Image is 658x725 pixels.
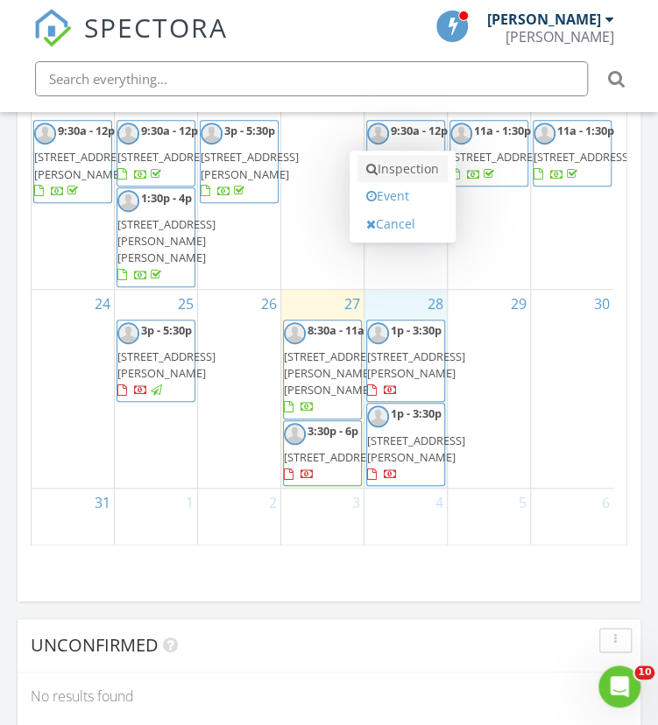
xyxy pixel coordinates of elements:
[367,123,389,144] img: default-user-f0147aede5fd5fa78ca7ade42f37bd4542148d508eef1c3d3ea960f66861d68b.jpg
[598,489,613,517] a: Go to September 6, 2025
[505,28,613,46] div: Marshall Cordle
[117,190,139,212] img: default-user-f0147aede5fd5fa78ca7ade42f37bd4542148d508eef1c3d3ea960f66861d68b.jpg
[308,322,364,338] span: 8:30a - 11a
[283,420,362,487] a: 3:30p - 6p [STREET_ADDRESS]
[424,290,447,318] a: Go to August 28, 2025
[366,320,445,403] a: 1p - 3:30p [STREET_ADDRESS][PERSON_NAME]
[284,348,382,398] span: [STREET_ADDRESS][PERSON_NAME][PERSON_NAME]
[308,423,358,439] span: 3:30p - 6p
[530,489,613,546] td: Go to September 6, 2025
[200,120,279,203] a: 3p - 5:30p [STREET_ADDRESS][PERSON_NAME]
[34,149,132,181] span: [STREET_ADDRESS][PERSON_NAME]
[117,149,216,165] span: [STREET_ADDRESS]
[364,489,447,546] td: Go to September 4, 2025
[117,123,216,181] a: 9:30a - 12p [STREET_ADDRESS]
[34,123,56,144] img: default-user-f0147aede5fd5fa78ca7ade42f37bd4542148d508eef1c3d3ea960f66861d68b.jpg
[115,289,198,488] td: Go to August 25, 2025
[357,182,448,210] a: Event
[432,489,447,517] a: Go to September 4, 2025
[367,149,465,181] span: [STREET_ADDRESS][PERSON_NAME]
[284,423,382,482] a: 3:30p - 6p [STREET_ADDRESS]
[366,403,445,486] a: 1p - 3:30p [STREET_ADDRESS][PERSON_NAME]
[141,190,192,206] span: 1:30p - 4p
[117,190,216,283] a: 1:30p - 4p [STREET_ADDRESS][PERSON_NAME][PERSON_NAME]
[84,9,228,46] span: SPECTORA
[391,123,448,138] span: 9:30a - 12p
[34,123,132,199] a: 9:30a - 12p [STREET_ADDRESS][PERSON_NAME]
[391,405,442,421] span: 1p - 3:30p
[591,290,613,318] a: Go to August 30, 2025
[32,90,115,289] td: Go to August 17, 2025
[367,405,465,482] a: 1p - 3:30p [STREET_ADDRESS][PERSON_NAME]
[117,322,216,398] a: 3p - 5:30p [STREET_ADDRESS][PERSON_NAME]
[367,322,389,344] img: default-user-f0147aede5fd5fa78ca7ade42f37bd4542148d508eef1c3d3ea960f66861d68b.jpg
[117,187,195,287] a: 1:30p - 4p [STREET_ADDRESS][PERSON_NAME][PERSON_NAME]
[18,672,640,720] div: No results found
[35,61,588,96] input: Search everything...
[284,423,306,445] img: default-user-f0147aede5fd5fa78ca7ade42f37bd4542148d508eef1c3d3ea960f66861d68b.jpg
[283,320,362,419] a: 8:30a - 11a [STREET_ADDRESS][PERSON_NAME][PERSON_NAME]
[265,489,280,517] a: Go to September 2, 2025
[117,348,216,381] span: [STREET_ADDRESS][PERSON_NAME]
[58,123,115,138] span: 9:30a - 12p
[31,633,159,657] span: Unconfirmed
[141,123,198,138] span: 9:30a - 12p
[367,348,465,381] span: [STREET_ADDRESS][PERSON_NAME]
[391,322,442,338] span: 1p - 3:30p
[224,123,275,138] span: 3p - 5:30p
[141,322,192,338] span: 3p - 5:30p
[450,123,472,144] img: default-user-f0147aede5fd5fa78ca7ade42f37bd4542148d508eef1c3d3ea960f66861d68b.jpg
[530,289,613,488] td: Go to August 30, 2025
[349,489,364,517] a: Go to September 3, 2025
[447,90,530,289] td: Go to August 22, 2025
[201,123,223,144] img: default-user-f0147aede5fd5fa78ca7ade42f37bd4542148d508eef1c3d3ea960f66861d68b.jpg
[201,123,299,199] a: 3p - 5:30p [STREET_ADDRESS][PERSON_NAME]
[32,289,115,488] td: Go to August 24, 2025
[33,120,112,203] a: 9:30a - 12p [STREET_ADDRESS][PERSON_NAME]
[357,210,448,238] a: Cancel
[198,90,281,289] td: Go to August 19, 2025
[284,322,382,415] a: 8:30a - 11a [STREET_ADDRESS][PERSON_NAME][PERSON_NAME]
[115,489,198,546] td: Go to September 1, 2025
[91,489,114,517] a: Go to August 31, 2025
[117,123,139,144] img: default-user-f0147aede5fd5fa78ca7ade42f37bd4542148d508eef1c3d3ea960f66861d68b.jpg
[450,149,548,165] span: [STREET_ADDRESS]
[447,489,530,546] td: Go to September 5, 2025
[174,290,197,318] a: Go to August 25, 2025
[281,90,364,289] td: Go to August 20, 2025
[450,123,548,181] a: 11a - 1:30p [STREET_ADDRESS]
[281,289,364,488] td: Go to August 27, 2025
[447,289,530,488] td: Go to August 29, 2025
[534,123,632,181] a: 11a - 1:30p [STREET_ADDRESS]
[634,665,654,679] span: 10
[284,449,382,465] span: [STREET_ADDRESS]
[284,322,306,344] img: default-user-f0147aede5fd5fa78ca7ade42f37bd4542148d508eef1c3d3ea960f66861d68b.jpg
[366,120,445,203] a: 9:30a - 12p [STREET_ADDRESS][PERSON_NAME]
[367,322,465,398] a: 1p - 3:30p [STREET_ADDRESS][PERSON_NAME]
[515,489,530,517] a: Go to September 5, 2025
[182,489,197,517] a: Go to September 1, 2025
[449,120,528,187] a: 11a - 1:30p [STREET_ADDRESS]
[367,405,389,427] img: default-user-f0147aede5fd5fa78ca7ade42f37bd4542148d508eef1c3d3ea960f66861d68b.jpg
[198,289,281,488] td: Go to August 26, 2025
[534,123,555,144] img: default-user-f0147aede5fd5fa78ca7ade42f37bd4542148d508eef1c3d3ea960f66861d68b.jpg
[117,216,216,265] span: [STREET_ADDRESS][PERSON_NAME][PERSON_NAME]
[33,24,228,60] a: SPECTORA
[32,489,115,546] td: Go to August 31, 2025
[33,9,72,47] img: The Best Home Inspection Software - Spectora
[367,123,465,199] a: 9:30a - 12p [STREET_ADDRESS][PERSON_NAME]
[486,11,600,28] div: [PERSON_NAME]
[364,289,447,488] td: Go to August 28, 2025
[201,149,299,181] span: [STREET_ADDRESS][PERSON_NAME]
[117,322,139,344] img: default-user-f0147aede5fd5fa78ca7ade42f37bd4542148d508eef1c3d3ea960f66861d68b.jpg
[117,320,195,403] a: 3p - 5:30p [STREET_ADDRESS][PERSON_NAME]
[341,290,364,318] a: Go to August 27, 2025
[115,90,198,289] td: Go to August 18, 2025
[198,489,281,546] td: Go to September 2, 2025
[534,149,632,165] span: [STREET_ADDRESS]
[598,665,640,707] iframe: Intercom live chat
[91,290,114,318] a: Go to August 24, 2025
[117,120,195,187] a: 9:30a - 12p [STREET_ADDRESS]
[530,90,613,289] td: Go to August 23, 2025
[507,290,530,318] a: Go to August 29, 2025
